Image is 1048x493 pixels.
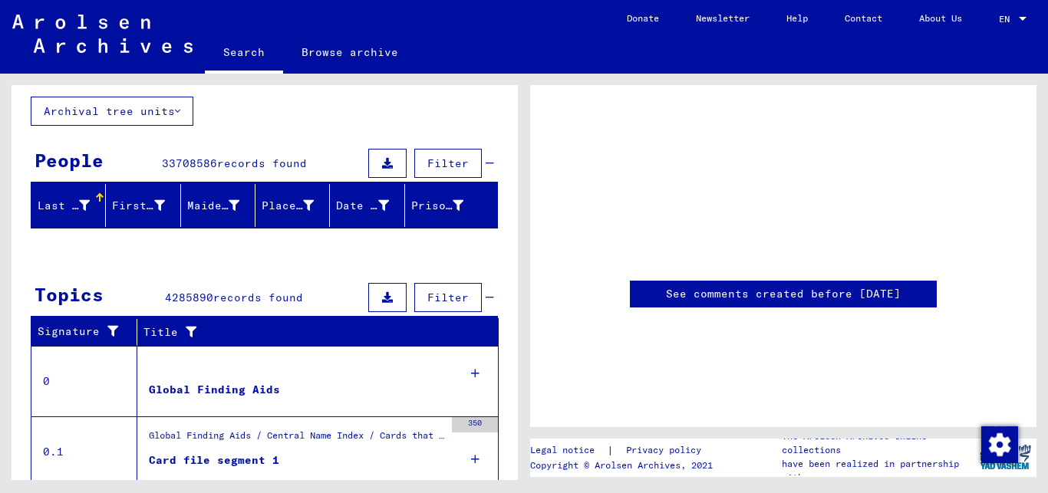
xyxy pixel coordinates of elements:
div: Topics [35,281,104,308]
a: Browse archive [283,34,417,71]
div: First Name [112,198,164,214]
div: Maiden Name [187,198,239,214]
div: Signature [38,324,125,340]
mat-header-cell: Maiden Name [181,184,255,227]
button: Archival tree units [31,97,193,126]
div: Title [143,320,483,344]
mat-header-cell: First Name [106,184,180,227]
button: Filter [414,283,482,312]
div: Prisoner # [411,193,483,218]
a: Search [205,34,283,74]
div: Place of Birth [262,193,333,218]
div: Maiden Name [187,193,259,218]
span: Filter [427,291,469,304]
div: Date of Birth [336,193,407,218]
span: Filter [427,156,469,170]
div: Prisoner # [411,198,463,214]
div: Place of Birth [262,198,314,214]
div: | [530,442,720,458]
div: First Name [112,193,183,218]
p: have been realized in partnership with [782,457,974,485]
div: Global Finding Aids / Central Name Index / Cards that have been scanned during first sequential m... [149,429,444,450]
img: yv_logo.png [977,438,1034,476]
div: 350 [452,417,498,432]
p: The Arolsen Archives online collections [782,429,974,457]
mat-header-cell: Prisoner # [405,184,497,227]
span: records found [217,156,307,170]
div: People [35,146,104,174]
mat-header-cell: Last Name [31,184,106,227]
span: 33708586 [162,156,217,170]
mat-header-cell: Date of Birth [330,184,404,227]
img: Arolsen_neg.svg [12,15,193,53]
span: records found [213,291,303,304]
a: Legal notice [530,442,607,458]
div: Signature [38,320,140,344]
span: EN [999,14,1016,25]
a: See comments created before [DATE] [666,286,901,302]
td: 0 [31,346,137,416]
p: Copyright © Arolsen Archives, 2021 [530,458,720,472]
img: Change consent [981,426,1018,463]
span: 4285890 [165,291,213,304]
div: Last Name [38,193,109,218]
mat-header-cell: Place of Birth [255,184,330,227]
div: Change consent [980,426,1017,462]
div: Last Name [38,198,90,214]
div: Title [143,324,468,340]
div: Global Finding Aids [149,382,280,398]
td: 0.1 [31,416,137,487]
button: Filter [414,149,482,178]
div: Card file segment 1 [149,452,279,468]
a: Privacy policy [614,442,720,458]
div: Date of Birth [336,198,388,214]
